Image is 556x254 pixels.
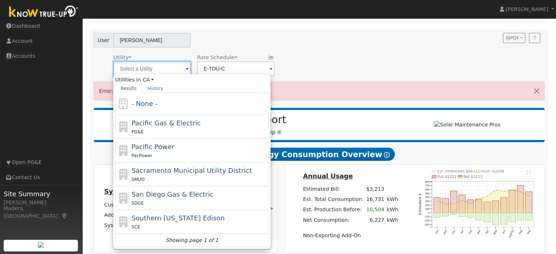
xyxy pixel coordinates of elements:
[115,84,142,93] a: Results
[115,76,269,84] span: Utilities in
[482,170,504,174] text: Push -$2098
[302,194,365,204] td: Est. Total Consumption:
[132,224,140,230] span: SCE
[424,215,430,219] text: -100
[526,192,532,213] rect: onclick=""
[303,173,353,180] u: Annual Usage
[197,61,275,76] input: Select a Rate Schedule
[166,236,218,244] i: Showing page 1 of 1
[132,100,158,107] span: - None -
[365,215,385,225] td: 6,227
[99,88,170,94] span: Error: No provider specified
[61,213,68,219] a: Map
[425,188,430,191] text: 600
[435,229,439,234] text: Oct
[509,213,515,222] rect: onclick=""
[425,180,430,183] text: 800
[502,229,506,235] text: Jun
[442,213,449,216] rect: onclick=""
[132,119,201,127] span: Pacific Gas & Electric
[103,210,141,220] td: Address:
[4,205,78,220] div: Madera, [GEOGRAPHIC_DATA]
[425,196,430,199] text: 400
[38,242,44,248] img: retrieve
[450,213,457,215] rect: onclick=""
[5,4,82,20] img: Know True-Up
[462,200,463,201] circle: onclick=""
[528,196,529,197] circle: onclick=""
[529,82,544,100] button: Close
[453,204,454,205] circle: onclick=""
[470,203,471,204] circle: onclick=""
[484,202,491,213] rect: onclick=""
[476,229,481,235] text: Mar
[132,177,145,182] span: SMUD
[450,191,457,213] rect: onclick=""
[132,167,252,174] span: Sacramento Municipal Utility District
[467,200,474,213] rect: onclick=""
[302,215,365,225] td: Net Consumption:
[302,231,399,241] td: Non-Exporting Add-On
[517,213,524,220] rect: onclick=""
[132,143,174,151] span: Pacific Power
[428,211,430,215] text: 0
[509,190,515,213] rect: onclick=""
[495,189,496,190] circle: onclick=""
[386,215,400,225] td: kWh
[132,190,213,198] span: San Diego Gas & Electric
[425,207,430,211] text: 100
[101,114,389,126] h2: Scenario Report
[132,129,144,134] span: PG&E
[487,196,488,197] circle: onclick=""
[506,6,548,12] span: [PERSON_NAME]
[425,184,430,187] text: 700
[434,213,440,218] rect: onclick=""
[451,229,456,235] text: Dec
[384,152,390,158] i: Show Help
[365,194,385,204] td: 16,731
[425,200,430,203] text: 300
[445,203,446,204] circle: onclick=""
[503,191,504,192] circle: onclick=""
[4,199,78,206] div: [PERSON_NAME]
[434,198,440,213] rect: onclick=""
[527,170,531,175] text: 
[243,148,395,161] span: Energy Consumption Overview
[103,220,141,230] td: System Size:
[492,213,499,225] rect: onclick=""
[459,229,464,235] text: Jan
[132,214,225,222] span: Southern [US_STATE] Edison
[103,200,141,210] td: Customer:
[438,170,477,174] text: Est. Production $4832
[517,185,524,213] rect: onclick=""
[425,204,430,207] text: 200
[526,213,532,221] rect: onclick=""
[142,84,169,93] a: History
[492,201,499,213] rect: onclick=""
[464,175,483,179] text: Net $3213
[512,189,513,190] circle: onclick=""
[520,191,521,192] circle: onclick=""
[476,213,482,220] rect: onclick=""
[365,184,385,194] td: $3,213
[113,61,191,76] input: Select a Utility
[424,223,430,226] text: -300
[386,205,400,215] td: kWh
[419,194,422,215] text: Estimated $
[508,229,515,238] text: [DATE]
[459,195,465,213] rect: onclick=""
[500,198,507,213] rect: onclick=""
[434,121,500,129] img: Solar Maintenance Pros
[503,33,525,43] button: PDF
[386,194,400,204] td: kWh
[467,213,474,218] rect: onclick=""
[132,153,152,158] span: PacPower
[113,54,191,61] div: Utility
[493,229,498,235] text: May
[443,229,448,235] text: Nov
[424,219,430,222] text: -200
[485,229,489,235] text: Apr
[113,33,191,48] input: Select a User
[197,54,237,60] span: Alias: None
[459,213,465,217] rect: onclick=""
